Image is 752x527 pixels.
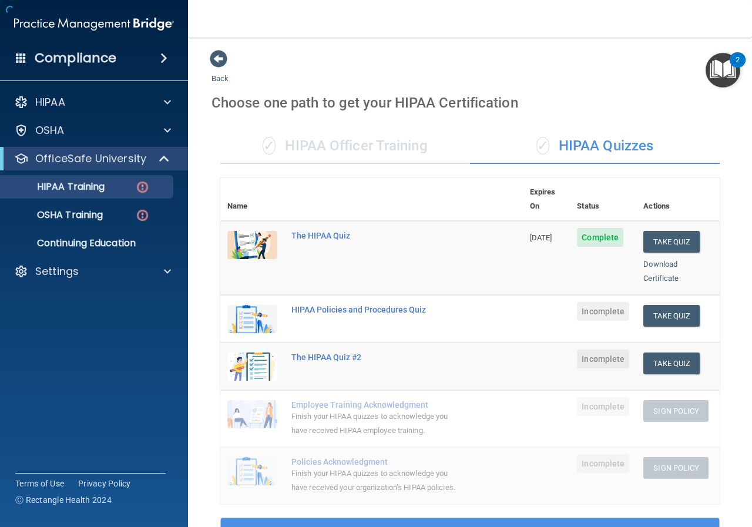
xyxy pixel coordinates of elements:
[14,152,170,166] a: OfficeSafe University
[14,12,174,36] img: PMB logo
[263,137,276,155] span: ✓
[78,478,131,489] a: Privacy Policy
[14,264,171,278] a: Settings
[291,466,464,495] div: Finish your HIPAA quizzes to acknowledge you have received your organization’s HIPAA policies.
[291,305,464,314] div: HIPAA Policies and Procedures Quiz
[643,305,700,327] button: Take Quiz
[8,181,105,193] p: HIPAA Training
[135,180,150,194] img: danger-circle.6113f641.png
[736,60,740,75] div: 2
[291,457,464,466] div: Policies Acknowledgment
[643,231,700,253] button: Take Quiz
[8,237,168,249] p: Continuing Education
[706,53,740,88] button: Open Resource Center, 2 new notifications
[536,137,549,155] span: ✓
[643,260,679,283] a: Download Certificate
[577,228,623,247] span: Complete
[15,494,112,506] span: Ⓒ Rectangle Health 2024
[35,123,65,137] p: OSHA
[636,178,720,221] th: Actions
[291,231,464,240] div: The HIPAA Quiz
[14,123,171,137] a: OSHA
[35,50,116,66] h4: Compliance
[291,409,464,438] div: Finish your HIPAA quizzes to acknowledge you have received HIPAA employee training.
[643,457,709,479] button: Sign Policy
[35,95,65,109] p: HIPAA
[291,353,464,362] div: The HIPAA Quiz #2
[291,400,464,409] div: Employee Training Acknowledgment
[470,129,720,164] div: HIPAA Quizzes
[15,478,64,489] a: Terms of Use
[643,400,709,422] button: Sign Policy
[220,178,284,221] th: Name
[577,397,629,416] span: Incomplete
[577,454,629,473] span: Incomplete
[577,302,629,321] span: Incomplete
[14,95,171,109] a: HIPAA
[211,60,229,83] a: Back
[35,264,79,278] p: Settings
[577,350,629,368] span: Incomplete
[135,208,150,223] img: danger-circle.6113f641.png
[570,178,636,221] th: Status
[35,152,146,166] p: OfficeSafe University
[211,86,728,120] div: Choose one path to get your HIPAA Certification
[8,209,103,221] p: OSHA Training
[530,233,552,242] span: [DATE]
[643,353,700,374] button: Take Quiz
[523,178,570,221] th: Expires On
[220,129,470,164] div: HIPAA Officer Training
